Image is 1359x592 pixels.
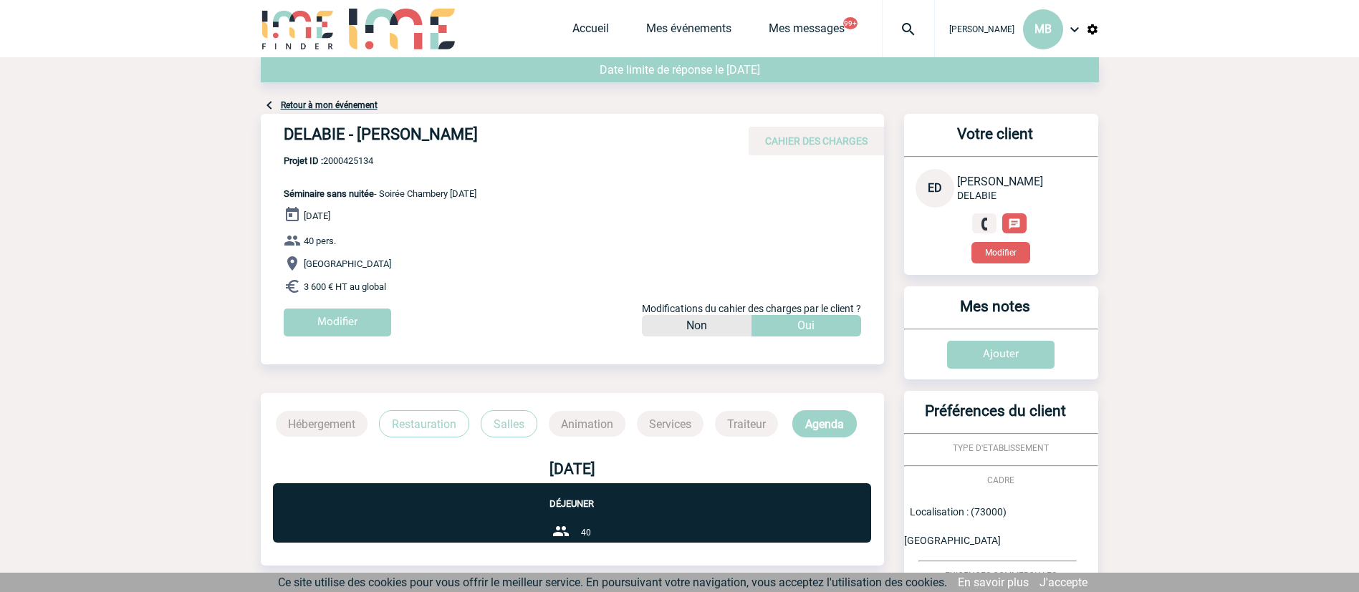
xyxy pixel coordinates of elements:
[949,24,1014,34] span: [PERSON_NAME]
[715,411,778,437] p: Traiteur
[646,21,731,42] a: Mes événements
[481,410,537,437] p: Salles
[552,523,570,540] img: group-24-px-b.png
[1008,218,1021,231] img: chat-24-px-w.png
[843,17,858,29] button: 99+
[284,155,476,166] span: 2000425134
[910,125,1081,156] h3: Votre client
[642,303,861,314] span: Modifications du cahier des charges par le client ?
[284,125,714,150] h4: DELABIE - [PERSON_NAME]
[284,309,391,336] input: Modifier
[572,21,609,42] a: Accueil
[304,236,336,246] span: 40 pers.
[549,411,625,437] p: Animation
[581,528,591,538] span: 40
[987,475,1014,485] span: CADRE
[304,258,391,269] span: [GEOGRAPHIC_DATA]
[958,576,1029,589] a: En savoir plus
[904,506,1007,546] span: Localisation : (73000) [GEOGRAPHIC_DATA]
[304,210,330,221] span: [DATE]
[978,218,991,231] img: fixe.png
[278,576,947,589] span: Ce site utilise des cookies pour vous offrir le meilleur service. En poursuivant votre navigation...
[928,181,942,195] span: ED
[792,410,857,437] p: Agenda
[284,188,374,199] span: Séminaire sans nuitée
[379,410,469,437] p: Restauration
[910,298,1081,329] h3: Mes notes
[765,135,868,147] span: CAHIER DES CHARGES
[686,315,707,336] p: Non
[910,402,1081,433] h3: Préférences du client
[797,315,815,336] p: Oui
[637,411,703,437] p: Services
[953,443,1049,453] span: TYPE D'ETABLISSEMENT
[304,281,386,292] span: 3 600 € HT au global
[273,483,871,509] p: Déjeuner
[281,100,378,110] a: Retour à mon événement
[1034,22,1052,36] span: MB
[947,341,1055,369] input: Ajouter
[769,21,845,42] a: Mes messages
[276,411,368,437] p: Hébergement
[945,571,1057,581] span: EXIGENCES COMMERCIALES
[261,9,335,49] img: IME-Finder
[284,155,323,166] b: Projet ID :
[1039,576,1087,589] a: J'accepte
[957,190,997,201] span: DELABIE
[957,175,1043,188] span: [PERSON_NAME]
[549,460,595,477] b: [DATE]
[600,63,760,77] span: Date limite de réponse le [DATE]
[971,242,1030,263] button: Modifier
[284,188,476,199] span: - Soirée Chambery [DATE]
